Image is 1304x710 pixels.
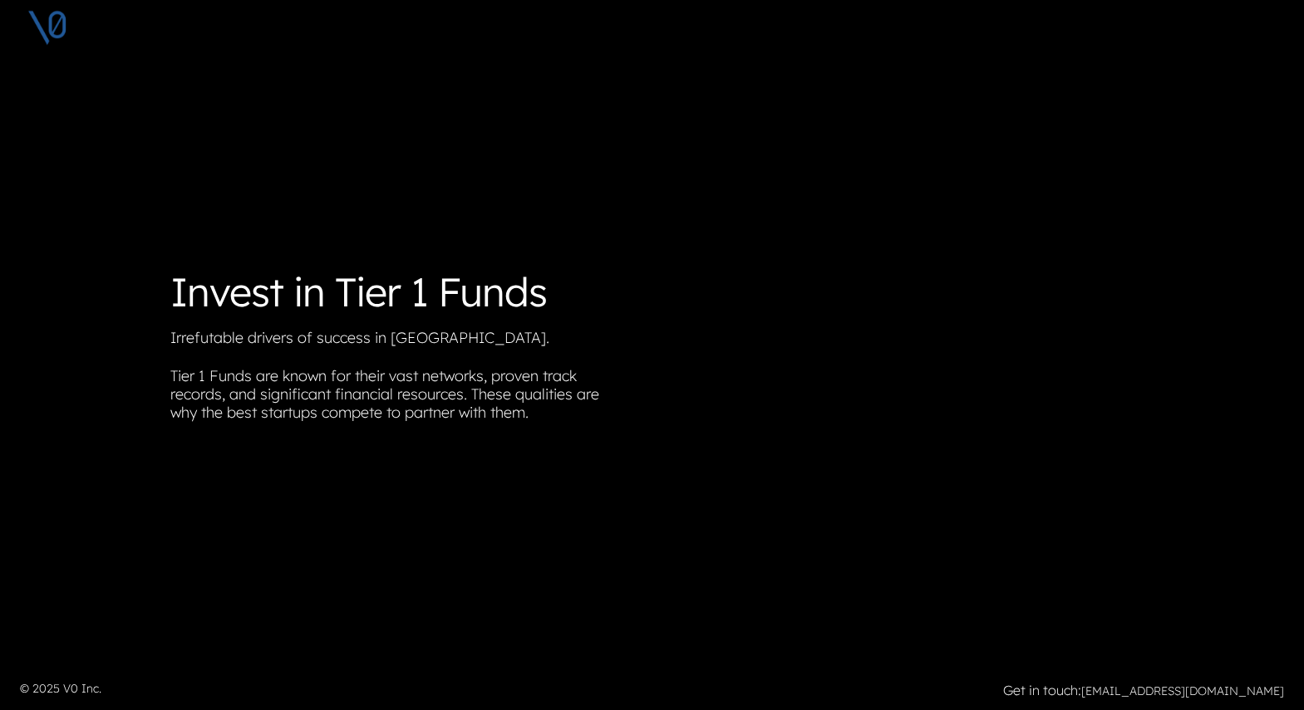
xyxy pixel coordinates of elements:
strong: Get in touch: [1003,682,1081,698]
p: Irrefutable drivers of success in [GEOGRAPHIC_DATA]. [170,329,639,354]
p: © 2025 V0 Inc. [20,680,642,698]
h1: Invest in Tier 1 Funds [170,268,639,316]
a: [EMAIL_ADDRESS][DOMAIN_NAME] [1081,683,1284,698]
img: V0 logo [27,7,68,48]
p: Tier 1 Funds are known for their vast networks, proven track records, and significant financial r... [170,367,639,428]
